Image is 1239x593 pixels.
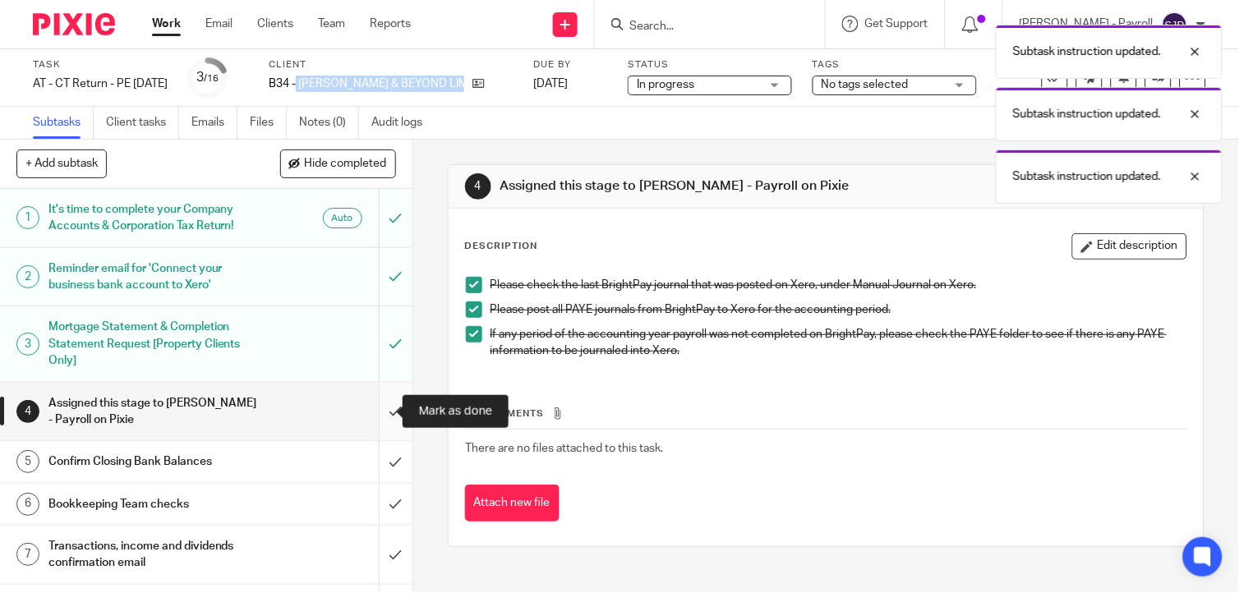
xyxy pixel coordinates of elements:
[16,206,39,229] div: 1
[152,16,181,32] a: Work
[465,173,491,200] div: 4
[318,16,345,32] a: Team
[33,58,168,71] label: Task
[491,326,1187,360] p: If any period of the accounting year payroll was not completed on BrightPay, please check the PAY...
[48,449,258,474] h1: Confirm Closing Bank Balances
[16,149,107,177] button: + Add subtask
[33,13,115,35] img: Pixie
[299,107,359,139] a: Notes (0)
[16,265,39,288] div: 2
[323,208,362,228] div: Auto
[466,409,545,418] span: Attachments
[16,450,39,473] div: 5
[16,400,39,423] div: 4
[205,74,219,83] small: /16
[33,76,168,92] div: AT - CT Return - PE [DATE]
[500,177,861,195] h1: Assigned this stage to [PERSON_NAME] - Payroll on Pixie
[1072,233,1187,260] button: Edit description
[33,76,168,92] div: AT - CT Return - PE 31-08-2025
[257,16,293,32] a: Clients
[48,256,258,298] h1: Reminder email for 'Connect your business bank account to Xero'
[1013,168,1161,185] p: Subtask instruction updated.
[466,443,664,454] span: There are no files attached to this task.
[205,16,233,32] a: Email
[491,301,1187,318] p: Please post all PAYE journals from BrightPay to Xero for the accounting period.
[16,543,39,566] div: 7
[1162,11,1188,38] img: svg%3E
[48,534,258,576] h1: Transactions, income and dividends confirmation email
[48,492,258,517] h1: Bookkeeping Team checks
[269,76,464,92] p: B34 - [PERSON_NAME] & BEYOND LIMITED
[269,58,513,71] label: Client
[1013,106,1161,122] p: Subtask instruction updated.
[305,158,387,171] span: Hide completed
[48,197,258,239] h1: It's time to complete your Company Accounts & Corporation Tax Return!
[1013,44,1161,60] p: Subtask instruction updated.
[48,315,258,373] h1: Mortgage Statement & Completion Statement Request [Property Clients Only]
[191,107,237,139] a: Emails
[16,333,39,356] div: 3
[33,107,94,139] a: Subtasks
[491,277,1187,293] p: Please check the last BrightPay journal that was posted on Xero, under Manual Journal on Xero.
[48,391,258,433] h1: Assigned this stage to [PERSON_NAME] - Payroll on Pixie
[465,240,538,253] p: Description
[250,107,287,139] a: Files
[533,78,568,90] span: [DATE]
[197,68,219,87] div: 3
[16,493,39,516] div: 6
[465,485,560,522] button: Attach new file
[533,58,607,71] label: Due by
[106,107,179,139] a: Client tasks
[371,107,435,139] a: Audit logs
[280,149,396,177] button: Hide completed
[370,16,411,32] a: Reports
